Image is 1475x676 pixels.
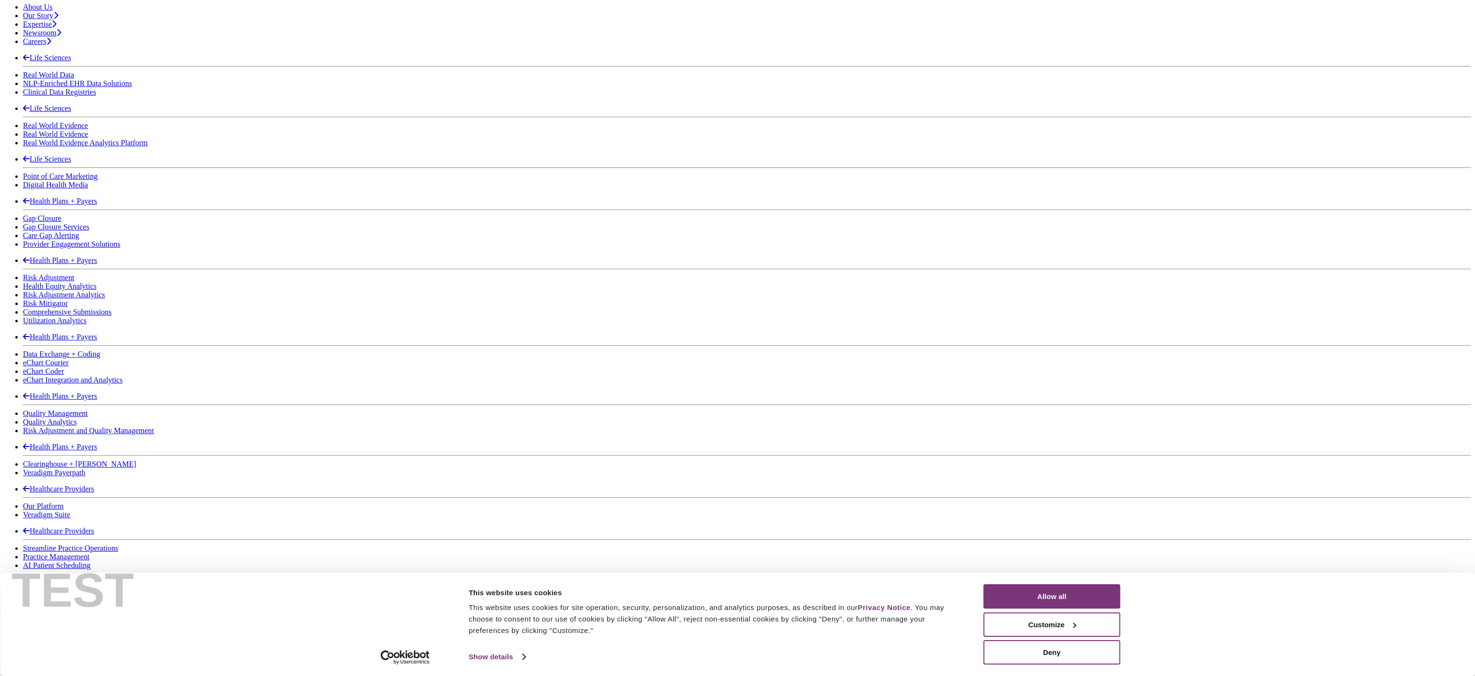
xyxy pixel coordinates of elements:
a: Risk Adjustment [23,273,74,282]
iframe: Drift Chat Widget [1291,617,1464,665]
a: Life Sciences [23,155,71,163]
a: Veradigm Suite [23,511,70,519]
a: Provider Engagement Solutions [23,240,121,248]
a: Life Sciences [23,104,71,112]
a: Healthcare Providers [23,527,94,535]
a: Streamline Practice Operations [23,544,118,552]
a: AI Patient Scheduling [23,561,90,569]
div: This website uses cookies [469,587,962,599]
button: Allow all [984,584,1120,609]
a: eChart Integration and Analytics [23,376,122,384]
a: Digital Health Media [23,181,88,189]
a: Health Plans + Payers [23,197,97,205]
a: Quality Analytics [23,418,77,426]
a: Risk Mitigator [23,299,68,307]
a: Clinical Data Registries [23,88,96,96]
a: Veradigm Payerpath [23,469,85,477]
a: NLP-Enriched EHR Data Solutions [23,79,132,87]
a: Care Gap Alerting [23,231,79,240]
a: Health Plans + Payers [23,392,97,400]
a: Practice Management [23,553,89,561]
a: Newsroom [23,29,61,37]
a: Usercentrics Cookiebot - opens in a new window [363,650,447,665]
a: Risk Adjustment and Quality Management [23,426,154,435]
a: Life Sciences [23,54,71,62]
a: eChart Courier [23,359,69,367]
a: Privacy Notice [858,603,910,611]
a: Real World Evidence Analytics Platform [23,139,148,147]
a: Health Plans + Payers [23,333,97,341]
a: About Us [23,3,53,11]
a: Our Story [23,11,58,20]
button: Customize [984,612,1120,637]
a: Expertise [23,20,56,28]
a: Point of Care Marketing [23,172,98,180]
a: Comprehensive Submissions [23,308,111,316]
a: Real World Evidence [23,121,88,130]
a: Data Exchange + Coding [23,350,100,358]
a: Healthcare Providers [23,485,94,493]
a: Clearinghouse + [PERSON_NAME] [23,460,136,468]
a: Health Plans + Payers [23,256,97,264]
a: Show details [469,650,525,664]
a: Real World Evidence [23,130,88,138]
a: Careers [23,37,51,45]
a: Utilization Analytics [23,316,87,325]
div: This website uses cookies for site operation, security, personalization, and analytics purposes, ... [469,602,962,636]
a: Gap Closure [23,214,61,222]
a: Health Equity Analytics [23,282,97,290]
button: Deny [984,640,1120,665]
a: Gap Closure Services [23,223,89,231]
a: Risk Adjustment Analytics [23,291,105,299]
a: Real World Data [23,71,74,79]
a: Quality Management [23,409,88,417]
a: Health Plans + Payers [23,443,97,451]
a: eChart Coder [23,367,64,375]
a: Our Platform [23,502,64,510]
